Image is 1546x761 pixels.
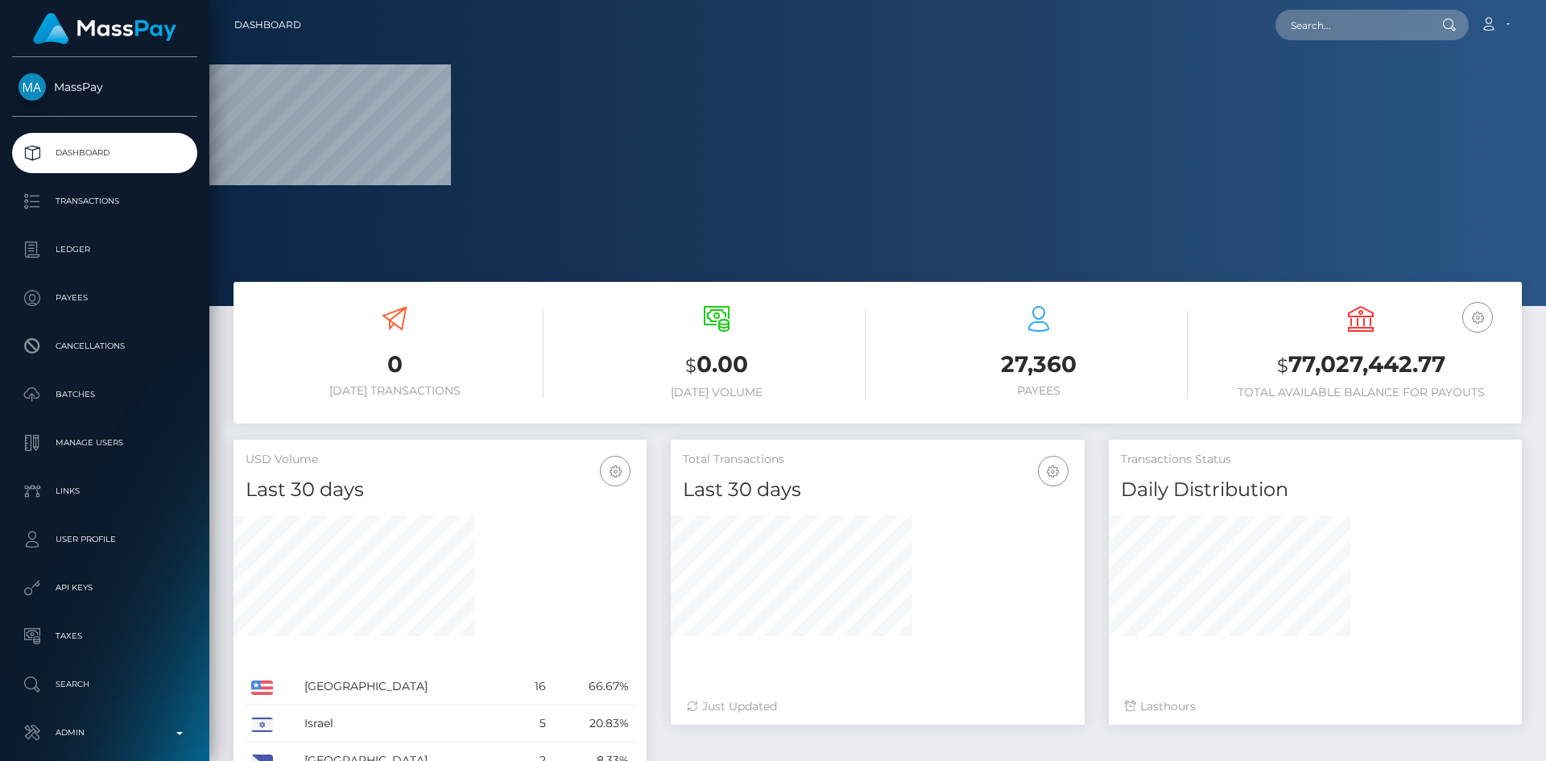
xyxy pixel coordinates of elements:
td: 5 [515,705,552,742]
h6: Total Available Balance for Payouts [1212,386,1510,399]
a: Dashboard [234,8,301,42]
p: Taxes [19,624,191,648]
p: Cancellations [19,334,191,358]
div: Last hours [1125,698,1506,715]
p: Links [19,479,191,503]
a: Search [12,664,197,705]
img: MassPay Logo [33,13,176,44]
a: Cancellations [12,326,197,366]
h6: Payees [890,384,1188,398]
p: Payees [19,286,191,310]
p: Admin [19,721,191,745]
a: Ledger [12,230,197,270]
h3: 27,360 [890,349,1188,380]
p: Manage Users [19,431,191,455]
p: Transactions [19,189,191,213]
h4: Daily Distribution [1121,476,1510,504]
small: $ [685,354,697,377]
td: 66.67% [552,668,635,705]
a: API Keys [12,568,197,608]
p: API Keys [19,576,191,600]
p: Search [19,672,191,697]
h3: 0 [246,349,544,380]
h5: Total Transactions [683,452,1072,468]
p: User Profile [19,527,191,552]
a: Manage Users [12,423,197,463]
img: MassPay [19,73,46,101]
input: Search... [1275,10,1427,40]
img: IL.png [251,718,273,732]
a: Transactions [12,181,197,221]
h4: Last 30 days [246,476,635,504]
p: Batches [19,383,191,407]
div: Just Updated [687,698,1068,715]
td: 16 [515,668,552,705]
h6: [DATE] Transactions [246,384,544,398]
h4: Last 30 days [683,476,1072,504]
a: Links [12,471,197,511]
span: MassPay [12,80,197,94]
img: US.png [251,680,273,695]
td: [GEOGRAPHIC_DATA] [299,668,515,705]
a: User Profile [12,519,197,560]
td: 20.83% [552,705,635,742]
small: $ [1277,354,1288,377]
h3: 0.00 [568,349,866,382]
a: Batches [12,374,197,415]
p: Dashboard [19,141,191,165]
h5: USD Volume [246,452,635,468]
h5: Transactions Status [1121,452,1510,468]
a: Dashboard [12,133,197,173]
a: Admin [12,713,197,753]
a: Payees [12,278,197,318]
a: Taxes [12,616,197,656]
h6: [DATE] Volume [568,386,866,399]
td: Israel [299,705,515,742]
h3: 77,027,442.77 [1212,349,1510,382]
p: Ledger [19,238,191,262]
